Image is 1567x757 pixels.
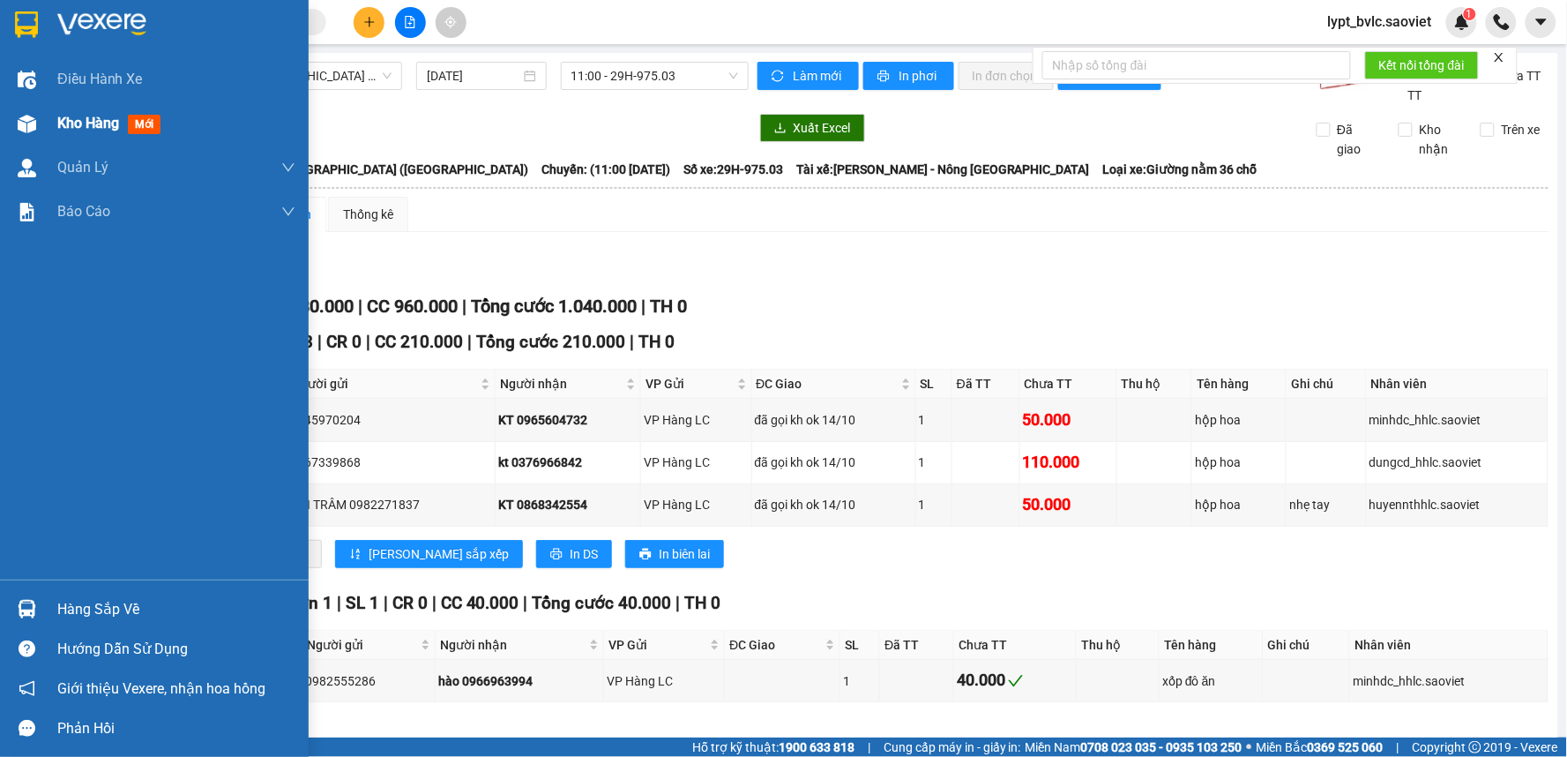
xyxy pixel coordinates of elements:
span: mới [128,115,160,134]
span: Chuyến: (11:00 [DATE]) [541,160,670,179]
div: hào 0966963994 [438,671,601,691]
strong: 0369 525 060 [1308,740,1384,754]
span: caret-down [1533,14,1549,30]
span: Giới thiệu Vexere, nhận hoa hồng [57,678,265,700]
span: Người nhận [500,374,623,393]
span: 1 [1466,8,1473,20]
th: Ghi chú [1264,631,1351,660]
span: copyright [1469,741,1481,753]
span: In DS [570,544,598,564]
span: Kho nhận [1413,120,1467,159]
span: file-add [404,16,416,28]
span: download [774,122,787,136]
span: Người gửi [307,635,417,655]
div: 50.000 [1023,408,1114,432]
sup: 1 [1464,8,1476,20]
span: printer [877,70,892,84]
th: Nhân viên [1350,631,1548,660]
div: minhdc_hhlc.saoviet [1353,671,1545,691]
span: sort-ascending [349,548,362,562]
span: | [524,593,528,613]
td: VP Hàng LC [604,660,725,702]
div: VP Hàng LC [644,453,748,472]
span: | [317,332,322,352]
span: ĐC Giao [729,635,822,655]
span: Đã giao [1331,120,1385,159]
img: phone-icon [1494,14,1510,30]
span: Làm mới [794,66,845,86]
strong: 0708 023 035 - 0935 103 250 [1081,740,1242,754]
span: Kết nối tổng đài [1379,56,1465,75]
span: down [281,161,295,175]
span: printer [550,548,563,562]
div: 40.000 [957,668,1073,693]
span: TH 0 [638,332,675,352]
span: CC 210.000 [375,332,463,352]
span: TH 0 [650,296,687,317]
button: plus [354,7,384,38]
span: | [366,332,370,352]
span: Người nhận [440,635,586,655]
td: VP Hàng LC [641,484,751,527]
div: minhdc_hhlc.saoviet [1369,410,1545,430]
span: 11:00 - 29H-975.03 [571,63,738,89]
div: KT 0868342554 [498,495,638,514]
div: KT 0965604732 [498,410,638,430]
span: aim [444,16,457,28]
div: Phản hồi [57,716,295,742]
button: downloadXuất Excel [760,114,865,142]
span: CR 0 [326,332,362,352]
td: VP Hàng LC [641,442,751,484]
span: sync [772,70,787,84]
div: nhẹ tay [1289,495,1362,514]
div: 1 [919,410,949,430]
button: aim [436,7,466,38]
span: check [1008,673,1024,689]
td: VP Hàng LC [641,399,751,441]
span: CC 40.000 [441,593,519,613]
span: VP Gửi [645,374,733,393]
input: 14/10/2025 [427,66,519,86]
div: Thống kê [343,205,393,224]
th: Ghi chú [1287,370,1366,399]
button: printerIn biên lai [625,540,724,568]
span: Đơn 1 [286,593,332,613]
span: | [630,332,634,352]
img: warehouse-icon [18,159,36,177]
span: ĐC Giao [757,374,898,393]
div: xốp đô ăn [1162,671,1259,691]
span: CR 0 [392,593,428,613]
div: Hướng dẫn sử dụng [57,636,295,663]
button: sort-ascending[PERSON_NAME] sắp xếp [335,540,523,568]
img: solution-icon [18,203,36,221]
span: ⚪️ [1247,744,1252,751]
button: file-add [395,7,426,38]
img: warehouse-icon [18,71,36,89]
span: SL 1 [346,593,379,613]
th: Tên hàng [1160,631,1263,660]
div: huyennthhlc.saoviet [1369,495,1545,514]
div: 0345970204 [291,410,492,430]
span: | [462,296,466,317]
span: | [384,593,388,613]
span: [PERSON_NAME] sắp xếp [369,544,509,564]
button: Kết nối tổng đài [1365,51,1479,79]
div: VP Hàng LC [607,671,721,691]
div: đã gọi kh ok 14/10 [755,453,913,472]
div: hộp hoa [1195,495,1283,514]
span: close [1493,51,1505,64]
div: Hàng sắp về [57,596,295,623]
span: | [358,296,362,317]
strong: 1900 633 818 [779,740,854,754]
span: | [676,593,681,613]
span: | [432,593,437,613]
span: Quản Lý [57,156,108,178]
th: Tên hàng [1192,370,1287,399]
div: kt 0376966842 [498,453,638,472]
span: | [467,332,472,352]
span: Người gửi [293,374,477,393]
th: Chưa TT [1020,370,1117,399]
span: down [281,205,295,219]
span: Tổng cước 40.000 [533,593,672,613]
span: Tổng cước 1.040.000 [471,296,637,317]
